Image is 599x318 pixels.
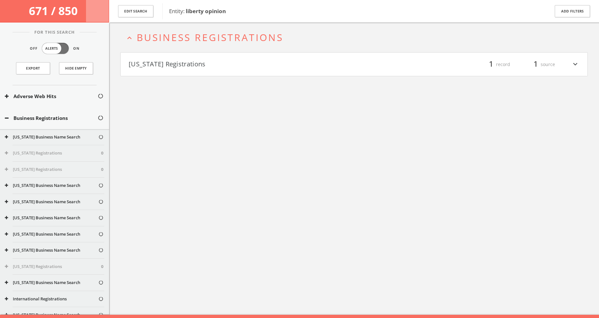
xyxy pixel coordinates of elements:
[16,62,50,74] a: Export
[5,93,98,100] button: Adverse Web Hits
[59,62,93,74] button: Hide Empty
[73,46,80,51] span: On
[137,31,283,44] span: Business Registrations
[5,280,98,286] button: [US_STATE] Business Name Search
[5,166,101,173] button: [US_STATE] Registrations
[5,199,98,205] button: [US_STATE] Business Name Search
[101,150,103,156] span: 0
[571,59,579,70] i: expand_more
[186,7,226,15] b: liberty opinion
[5,114,98,122] button: Business Registrations
[5,247,98,254] button: [US_STATE] Business Name Search
[118,5,153,18] button: Edit Search
[517,59,555,70] div: source
[125,34,134,42] i: expand_less
[5,296,98,302] button: International Registrations
[129,59,354,70] button: [US_STATE] Registrations
[125,32,588,43] button: expand_lessBusiness Registrations
[101,166,103,173] span: 0
[101,264,103,270] span: 0
[169,7,226,15] span: Entity:
[5,182,98,189] button: [US_STATE] Business Name Search
[5,231,98,238] button: [US_STATE] Business Name Search
[5,134,98,140] button: [US_STATE] Business Name Search
[30,29,80,36] span: For This Search
[531,59,541,70] span: 1
[29,3,80,18] span: 671 / 850
[486,59,496,70] span: 1
[555,5,590,18] button: Add Filters
[30,46,38,51] span: Off
[5,215,98,221] button: [US_STATE] Business Name Search
[472,59,510,70] div: record
[5,264,101,270] button: [US_STATE] Registrations
[5,150,101,156] button: [US_STATE] Registrations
